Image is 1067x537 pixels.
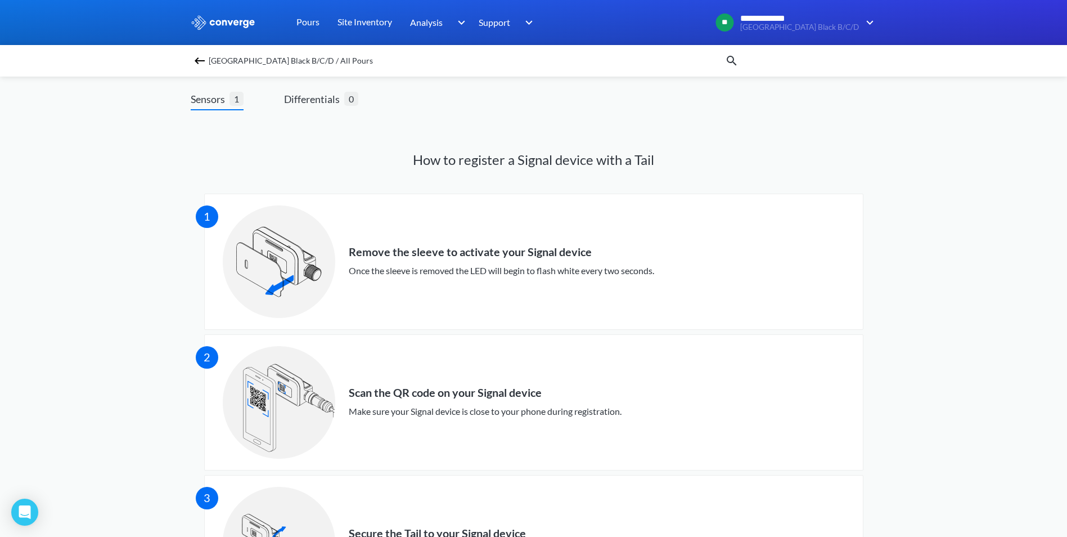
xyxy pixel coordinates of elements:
span: Differentials [284,91,344,107]
div: Remove the sleeve to activate your Signal device [349,245,654,259]
span: [GEOGRAPHIC_DATA] Black B/C/D / All Pours [209,53,373,69]
span: Analysis [410,15,443,29]
img: 2-signal-qr-code-scan@3x.png [223,346,335,459]
span: 0 [344,92,358,106]
img: downArrow.svg [450,16,468,29]
div: 3 [196,487,218,509]
span: [GEOGRAPHIC_DATA] Black B/C/D [740,23,859,32]
span: Support [479,15,510,29]
img: icon-search.svg [725,54,739,68]
div: 2 [196,346,218,369]
img: logo_ewhite.svg [191,15,256,30]
h1: How to register a Signal device with a Tail [191,151,877,169]
img: backspace.svg [193,54,206,68]
div: Once the sleeve is removed the LED will begin to flash white every two seconds. [349,263,654,278]
span: Sensors [191,91,229,107]
img: 1-signal-sleeve-removal-info@3x.png [223,205,335,318]
span: 1 [229,92,244,106]
div: Open Intercom Messenger [11,499,38,526]
img: downArrow.svg [859,16,877,29]
div: Make sure your Signal device is close to your phone during registration. [349,404,622,418]
img: downArrow.svg [518,16,536,29]
div: Scan the QR code on your Signal device [349,386,622,400]
div: 1 [196,205,218,228]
